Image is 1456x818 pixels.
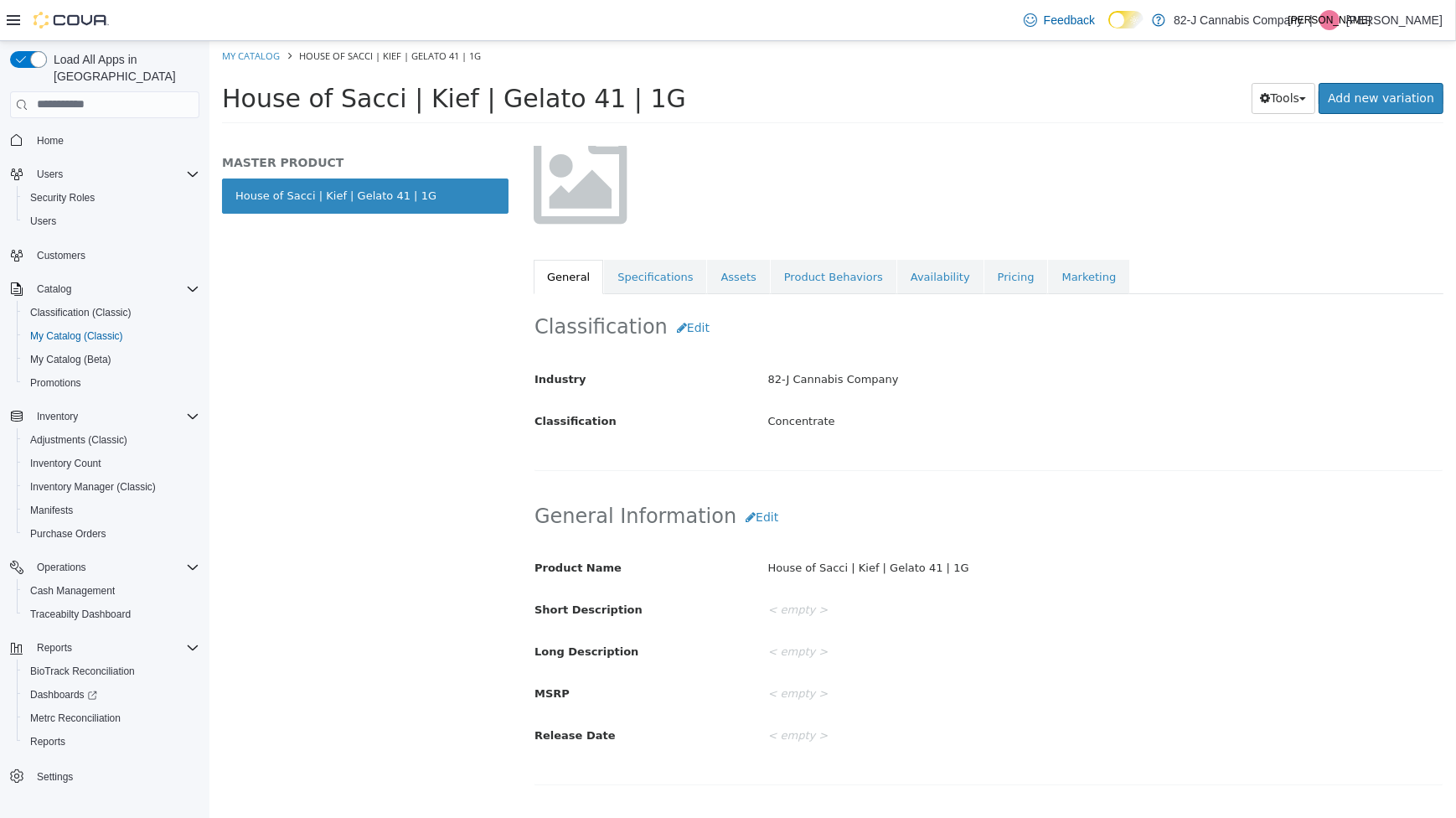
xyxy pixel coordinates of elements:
[30,279,78,299] button: Catalog
[460,775,511,806] button: Edit
[3,243,206,267] button: Customers
[30,131,70,151] a: Home
[1108,28,1109,29] span: Dark Mode
[17,452,206,475] button: Inventory Count
[325,461,1233,492] h2: General Information
[325,775,1233,806] h2: Manufacturer
[3,556,206,579] button: Operations
[30,688,97,702] span: Dashboards
[17,499,206,522] button: Manifests
[1108,11,1144,28] input: Dark Mode
[775,219,839,254] a: Pricing
[23,326,199,346] span: My Catalog (Classic)
[17,301,206,324] button: Classification (Classic)
[30,665,135,678] span: BioTrack Reconciliation
[23,303,199,323] span: Classification (Classic)
[325,604,429,617] span: Long Description
[3,277,206,301] button: Catalog
[498,219,560,254] a: Assets
[37,641,72,655] span: Reports
[1319,10,1340,30] div: Jania Adams
[17,475,206,499] button: Inventory Manager (Classic)
[30,608,131,621] span: Traceabilty Dashboard
[23,373,199,393] span: Promotions
[30,557,93,577] button: Operations
[17,603,206,626] button: Traceabilty Dashboard
[13,8,70,21] a: My Catalog
[23,326,130,346] a: My Catalog (Classic)
[23,604,199,624] span: Traceabilty Dashboard
[23,732,199,752] span: Reports
[17,428,206,452] button: Adjustments (Classic)
[17,324,206,348] button: My Catalog (Classic)
[23,373,88,393] a: Promotions
[23,524,113,544] a: Purchase Orders
[23,349,199,370] span: My Catalog (Beta)
[527,461,578,492] button: Edit
[23,430,199,450] span: Adjustments (Classic)
[30,130,199,151] span: Home
[13,43,477,72] span: House of Sacci | Kief | Gelato 41 | 1G
[30,406,199,427] span: Inventory
[23,708,199,728] span: Metrc Reconciliation
[37,561,86,574] span: Operations
[30,164,70,184] button: Users
[37,282,71,296] span: Catalog
[30,245,199,266] span: Customers
[23,477,199,497] span: Inventory Manager (Classic)
[3,764,206,788] button: Settings
[23,661,199,681] span: BioTrack Reconciliation
[23,661,142,681] a: BioTrack Reconciliation
[839,219,920,254] a: Marketing
[1109,42,1234,73] a: Add new variation
[458,272,509,303] button: Edit
[3,128,206,153] button: Home
[23,581,121,601] a: Cash Management
[37,134,64,148] span: Home
[325,374,407,386] span: Classification
[23,188,199,208] span: Security Roles
[23,500,80,520] a: Manifests
[17,186,206,210] button: Security Roles
[30,279,199,299] span: Catalog
[325,520,412,533] span: Product Name
[17,683,206,707] a: Dashboards
[30,480,156,494] span: Inventory Manager (Classic)
[30,504,73,517] span: Manifests
[546,681,1247,710] div: < empty >
[325,272,1233,303] h2: Classification
[37,410,78,423] span: Inventory
[30,246,92,266] a: Customers
[23,453,199,474] span: Inventory Count
[23,349,118,370] a: My Catalog (Beta)
[23,500,199,520] span: Manifests
[325,646,360,659] span: MSRP
[90,8,271,21] span: House of Sacci | Kief | Gelato 41 | 1G
[30,527,106,541] span: Purchase Orders
[30,638,199,658] span: Reports
[30,191,95,204] span: Security Roles
[30,376,81,390] span: Promotions
[13,114,299,129] h5: MASTER PRODUCT
[546,324,1247,354] div: 82-J Cannabis Company
[30,584,115,598] span: Cash Management
[546,639,1247,668] div: < empty >
[688,219,774,254] a: Availability
[17,371,206,395] button: Promotions
[30,735,65,748] span: Reports
[325,332,377,344] span: Industry
[3,163,206,186] button: Users
[1174,10,1303,30] p: 82-J Cannabis Company
[17,522,206,546] button: Purchase Orders
[1346,10,1443,30] p: [PERSON_NAME]
[546,597,1247,626] div: < empty >
[37,168,63,181] span: Users
[23,685,199,705] span: Dashboards
[30,329,123,343] span: My Catalog (Classic)
[23,524,199,544] span: Purchase Orders
[30,406,85,427] button: Inventory
[23,604,137,624] a: Traceabilty Dashboard
[546,555,1247,584] div: < empty >
[13,137,299,173] a: House of Sacci | Kief | Gelato 41 | 1G
[30,638,79,658] button: Reports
